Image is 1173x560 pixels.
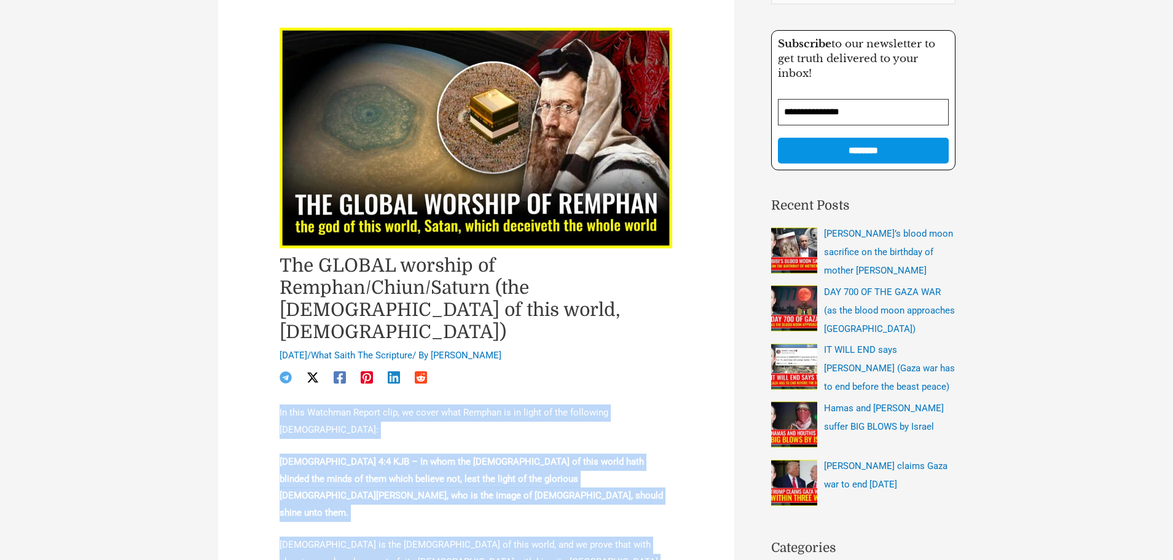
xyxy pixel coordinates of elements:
[824,286,955,334] a: DAY 700 OF THE GAZA WAR (as the blood moon approaches [GEOGRAPHIC_DATA])
[388,371,400,384] a: Linkedin
[307,371,319,384] a: Twitter / X
[771,224,955,513] nav: Recent Posts
[361,371,373,384] a: Pinterest
[280,404,673,439] p: In this Watchman Report clip, we cover what Remphan is in light of the following [DEMOGRAPHIC_DATA]:
[771,538,955,558] h2: Categories
[824,460,947,490] a: [PERSON_NAME] claims Gaza war to end [DATE]
[280,254,673,343] h1: The GLOBAL worship of Remphan/Chiun/Saturn (the [DEMOGRAPHIC_DATA] of this world, [DEMOGRAPHIC_DA...
[280,371,292,384] a: Telegram
[311,350,412,361] a: What Saith The Scripture
[824,403,944,432] a: Hamas and [PERSON_NAME] suffer BIG BLOWS by Israel
[824,344,955,392] a: IT WILL END says [PERSON_NAME] (Gaza war has to end before the beast peace)
[824,228,953,276] a: [PERSON_NAME]’s blood moon sacrifice on the birthday of mother [PERSON_NAME]
[778,37,831,50] strong: Subscribe
[334,371,346,384] a: Facebook
[280,350,307,361] span: [DATE]
[778,99,949,125] input: Email Address *
[280,349,673,363] div: / / By
[280,456,663,519] strong: [DEMOGRAPHIC_DATA] 4:4 KJB – In whom the [DEMOGRAPHIC_DATA] of this world hath blinded the minds ...
[415,371,427,384] a: Reddit
[771,196,955,216] h2: Recent Posts
[431,350,501,361] a: [PERSON_NAME]
[778,37,935,80] span: to our newsletter to get truth delivered to your inbox!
